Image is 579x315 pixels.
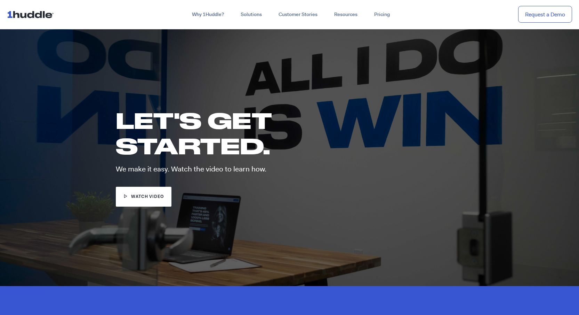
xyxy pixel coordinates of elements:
a: Resources [326,8,366,21]
a: Solutions [232,8,270,21]
a: watch video [116,187,172,207]
a: Customer Stories [270,8,326,21]
a: Pricing [366,8,398,21]
a: Request a Demo [518,6,572,23]
span: watch video [131,194,164,200]
h1: LET'S GET STARTED. [116,108,345,159]
p: We make it easy. Watch the video to learn how. [116,166,355,173]
img: ... [7,8,57,21]
a: Why 1Huddle? [184,8,232,21]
